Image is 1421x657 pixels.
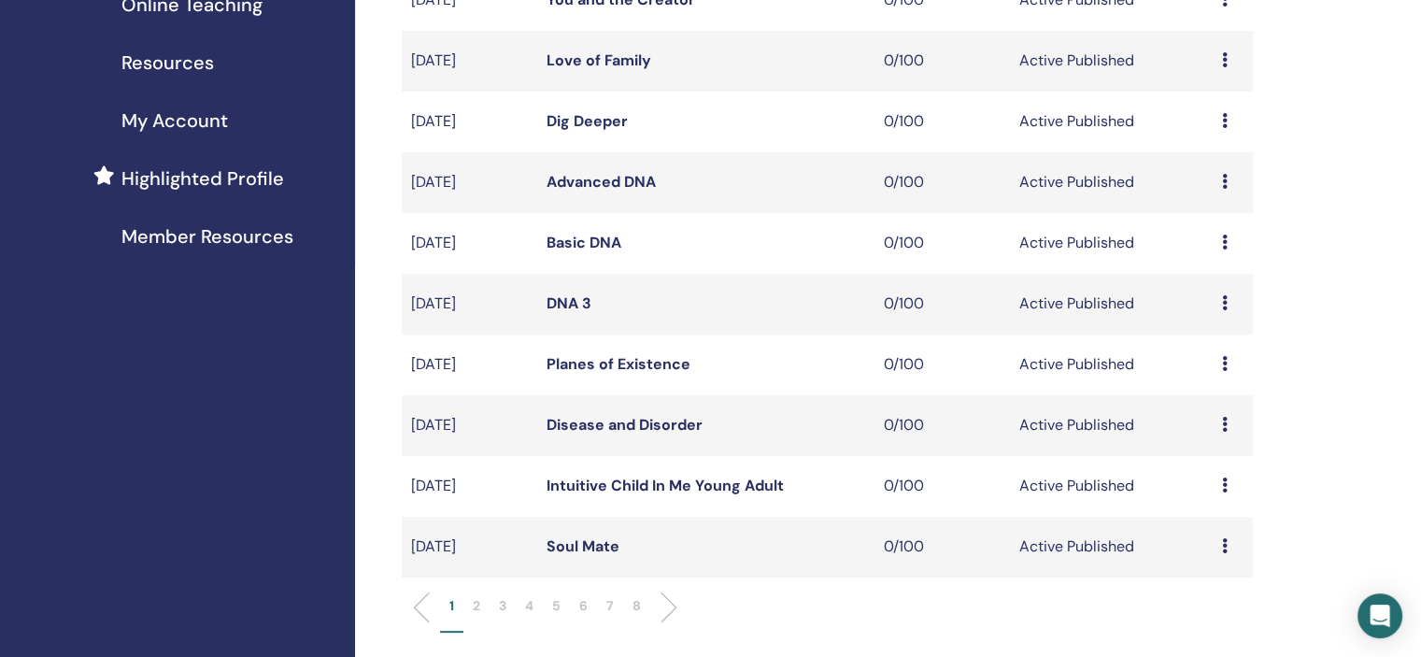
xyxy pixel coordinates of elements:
[547,233,621,252] a: Basic DNA
[1010,335,1213,395] td: Active Published
[1010,152,1213,213] td: Active Published
[547,354,690,374] a: Planes of Existence
[499,596,506,616] p: 3
[1357,593,1402,638] div: Open Intercom Messenger
[402,517,537,578] td: [DATE]
[547,293,591,313] a: DNA 3
[1010,92,1213,152] td: Active Published
[525,596,533,616] p: 4
[874,517,1010,578] td: 0/100
[121,107,228,135] span: My Account
[1010,456,1213,517] td: Active Published
[402,92,537,152] td: [DATE]
[874,395,1010,456] td: 0/100
[1010,213,1213,274] td: Active Published
[402,213,537,274] td: [DATE]
[402,456,537,517] td: [DATE]
[473,596,480,616] p: 2
[121,222,293,250] span: Member Resources
[121,49,214,77] span: Resources
[874,92,1010,152] td: 0/100
[874,274,1010,335] td: 0/100
[632,596,641,616] p: 8
[1010,31,1213,92] td: Active Published
[874,456,1010,517] td: 0/100
[547,172,656,192] a: Advanced DNA
[579,596,588,616] p: 6
[552,596,561,616] p: 5
[402,31,537,92] td: [DATE]
[606,596,614,616] p: 7
[547,111,628,131] a: Dig Deeper
[1010,517,1213,578] td: Active Published
[402,335,537,395] td: [DATE]
[449,596,454,616] p: 1
[874,335,1010,395] td: 0/100
[402,395,537,456] td: [DATE]
[402,274,537,335] td: [DATE]
[874,31,1010,92] td: 0/100
[547,476,784,495] a: Intuitive Child In Me Young Adult
[1010,274,1213,335] td: Active Published
[121,164,284,193] span: Highlighted Profile
[402,152,537,213] td: [DATE]
[547,50,651,70] a: Love of Family
[874,213,1010,274] td: 0/100
[1010,395,1213,456] td: Active Published
[874,152,1010,213] td: 0/100
[547,415,703,435] a: Disease and Disorder
[547,536,619,556] a: Soul Mate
